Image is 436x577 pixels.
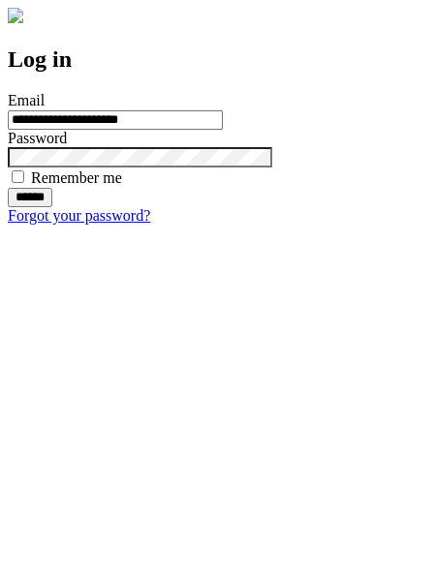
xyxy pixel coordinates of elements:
label: Remember me [31,169,122,186]
h2: Log in [8,46,428,73]
label: Password [8,130,67,146]
a: Forgot your password? [8,207,150,224]
label: Email [8,92,45,108]
img: logo-4e3dc11c47720685a147b03b5a06dd966a58ff35d612b21f08c02c0306f2b779.png [8,8,23,23]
